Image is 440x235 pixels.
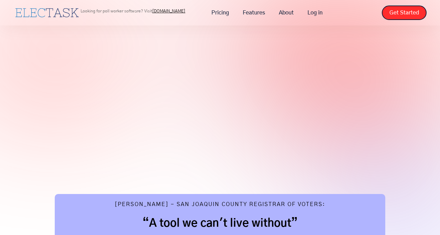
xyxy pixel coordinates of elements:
a: Get Started [382,6,427,20]
a: Log in [301,6,329,20]
a: Pricing [205,6,236,20]
a: About [272,6,301,20]
div: [PERSON_NAME] - San Joaquin County Registrar of Voters: [115,201,325,210]
h2: “A tool we can't live without” [69,216,371,230]
a: Features [236,6,272,20]
a: home [13,7,81,19]
p: Looking for poll worker software? Visit [81,9,185,13]
a: [DOMAIN_NAME] [152,9,185,13]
